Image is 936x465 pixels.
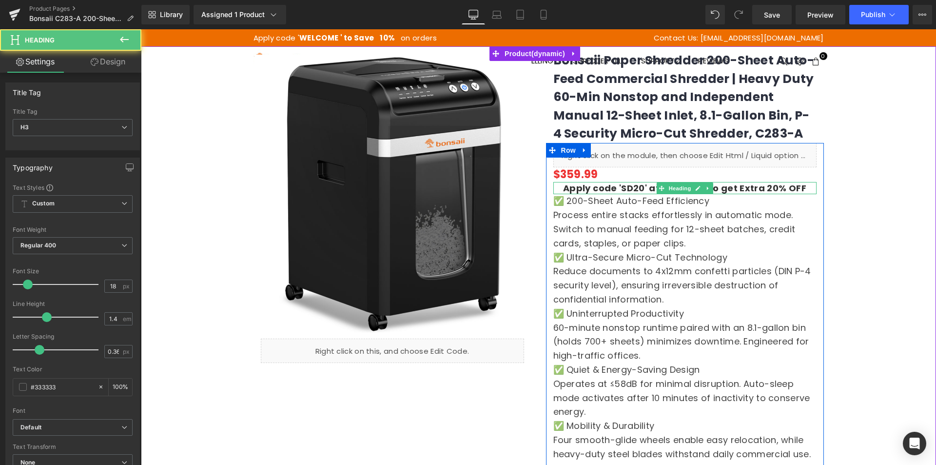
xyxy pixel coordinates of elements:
[158,3,233,14] span: WELCOME ' to Save
[412,334,676,348] div: ✅ Quiet & Energy-Saving Design
[20,424,41,432] i: Default
[13,268,133,275] div: Font Size
[861,11,885,19] span: Publish
[462,5,485,24] a: Desktop
[13,83,41,97] div: Title Tag
[123,348,131,355] span: px
[412,222,676,236] div: ✅ Ultra-Secure Micro-Cut Technology
[13,108,133,115] div: Title Tag
[412,278,676,292] div: ✅ Uninterrupted Productivity
[13,226,133,233] div: Font Weight
[25,36,55,44] span: Heading
[412,165,676,432] div: ✅ 200-Sheet Auto-Feed Efficiency
[532,5,555,24] a: Mobile
[113,0,398,17] div: Apply code ' on orders
[729,5,748,24] button: Redo
[201,10,278,20] div: Assigned 1 Product
[526,153,552,165] span: Heading
[109,379,132,396] div: %
[913,5,932,24] button: More
[13,158,53,172] div: Typography
[412,22,676,114] span: Bonsaii Paper Shredder 200-Sheet Auto-Feed Commercial Shredder | Heavy Duty 60-Min Nonstop and In...
[13,444,133,450] div: Text Transform
[13,407,133,414] div: Font
[13,301,133,307] div: Line Height
[123,316,131,322] span: em
[114,25,391,303] img: Bonsaii Paper Shredder 200-Sheet Auto-Feed Commercial Shredder | Heavy Duty 60-Min Nonstop and In...
[508,5,532,24] a: Tablet
[20,123,29,131] b: H3
[13,183,133,191] div: Text Styles
[903,432,926,455] div: Open Intercom Messenger
[29,5,141,13] a: Product Pages
[485,5,508,24] a: Laptop
[412,179,676,221] div: Process entire stacks effortlessly in automatic mode. Switch to manual feeding for 12-sheet batch...
[160,10,183,19] span: Library
[13,333,133,340] div: Letter Spacing
[32,200,55,208] b: Custom
[427,17,439,32] a: Expand / Collapse
[764,10,780,20] span: Save
[141,5,190,24] a: New Library
[20,242,57,249] b: Regular 400
[437,114,450,128] a: Expand / Collapse
[418,114,437,128] span: Row
[412,138,457,153] span: $359.99
[31,382,93,392] input: Color
[361,17,427,32] span: Product
[412,235,676,277] div: Reduce documents to 4x12mm confetti particles (DIN P-4 security level), ensuring irreversible des...
[705,5,725,24] button: Undo
[807,10,834,20] span: Preview
[13,366,133,373] div: Text Color
[123,283,131,289] span: px
[849,5,909,24] button: Publish
[562,153,572,165] a: Expand / Collapse
[412,292,676,334] div: 60-minute nonstop runtime paired with an 8.1-gallon bin (holds 700+ sheets) minimizes downtime. E...
[412,348,676,390] div: Operates at ≤58dB for minimal disruption. Auto-sleep mode activates after 10 minutes of inactivit...
[29,15,123,22] span: Bonsaii C283-A 200-Sheet AUTO-Feeder Paper Shredder
[239,3,254,14] span: 10%
[73,51,143,73] a: Design
[796,5,845,24] a: Preview
[412,390,676,404] div: ✅ Mobility & Durability
[412,404,676,432] div: Four smooth-glide wheels enable easy relocation, while heavy-duty steel blades withstand daily co...
[398,0,683,17] div: Contact Us: [EMAIL_ADDRESS][DOMAIN_NAME]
